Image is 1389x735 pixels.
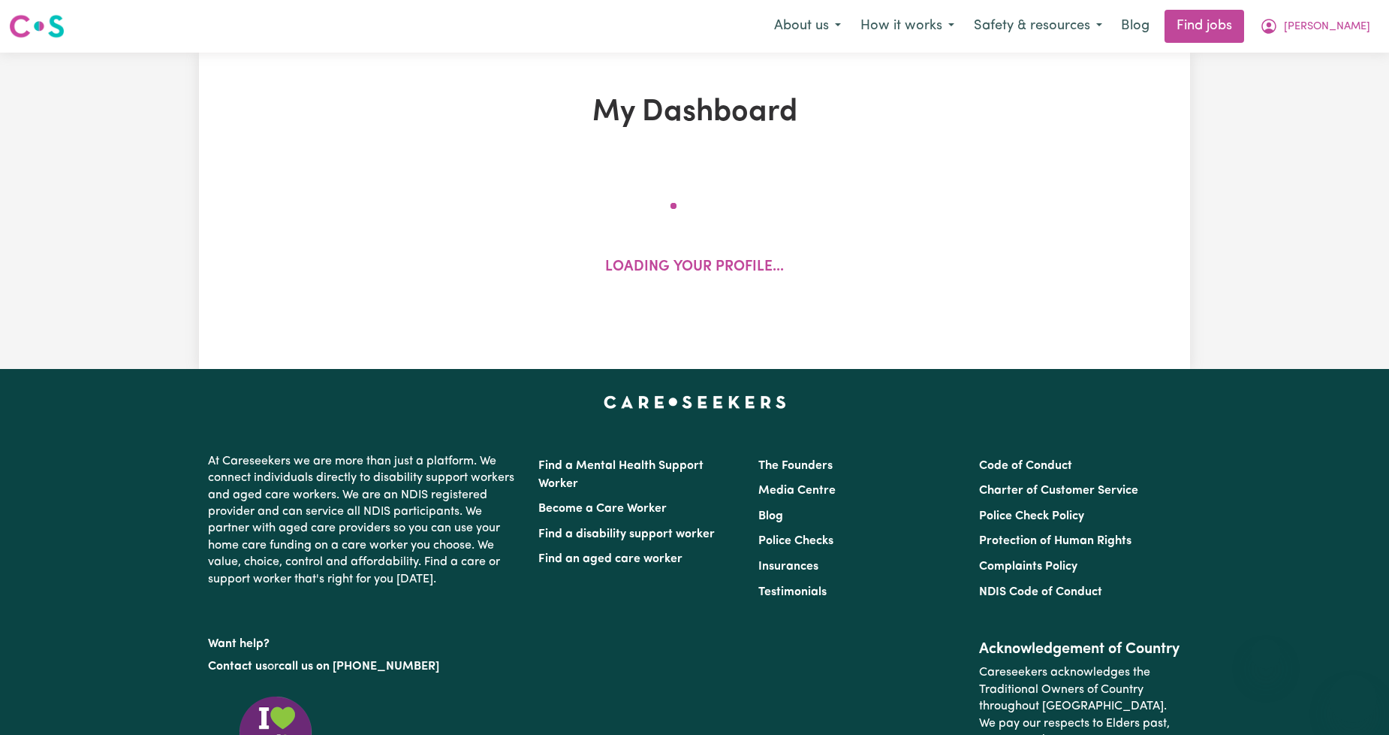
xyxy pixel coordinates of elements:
a: Find jobs [1165,10,1244,43]
a: NDIS Code of Conduct [979,586,1102,598]
a: Police Checks [758,535,833,547]
a: Code of Conduct [979,460,1072,472]
p: At Careseekers we are more than just a platform. We connect individuals directly to disability su... [208,447,520,594]
a: call us on [PHONE_NUMBER] [279,661,439,673]
img: Careseekers logo [9,13,65,40]
a: Charter of Customer Service [979,485,1138,497]
iframe: Close message [1251,639,1281,669]
a: Careseekers home page [604,396,786,408]
p: or [208,652,520,681]
a: Careseekers logo [9,9,65,44]
a: Police Check Policy [979,510,1084,522]
a: Contact us [208,661,267,673]
a: The Founders [758,460,833,472]
a: Blog [758,510,783,522]
iframe: Button to launch messaging window [1329,675,1377,723]
a: Blog [1112,10,1159,43]
a: Testimonials [758,586,827,598]
p: Want help? [208,630,520,652]
button: My Account [1250,11,1380,42]
h1: My Dashboard [373,95,1016,131]
h2: Acknowledgement of Country [979,640,1181,658]
p: Loading your profile... [605,257,784,279]
button: About us [764,11,851,42]
a: Find a disability support worker [538,528,715,540]
a: Media Centre [758,485,836,497]
a: Insurances [758,561,818,573]
a: Find a Mental Health Support Worker [538,460,704,490]
a: Find an aged care worker [538,553,682,565]
button: How it works [851,11,964,42]
button: Safety & resources [964,11,1112,42]
a: Complaints Policy [979,561,1077,573]
a: Protection of Human Rights [979,535,1131,547]
span: [PERSON_NAME] [1284,19,1370,35]
a: Become a Care Worker [538,503,667,515]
